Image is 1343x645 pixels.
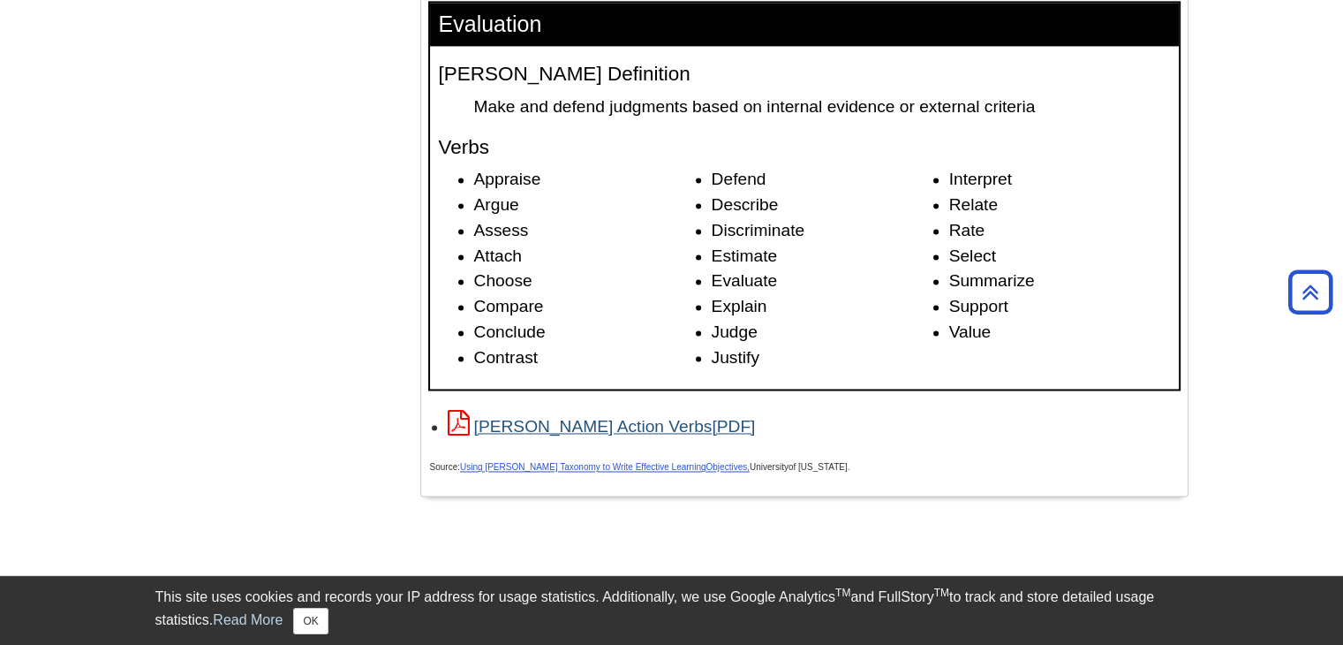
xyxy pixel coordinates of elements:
li: Explain [712,294,932,320]
li: Select [949,244,1170,269]
li: Attach [474,244,695,269]
a: Read More [213,612,283,627]
span: of [US_STATE]. [788,462,850,472]
li: Appraise [474,167,695,193]
li: Evaluate [712,269,932,294]
div: This site uses cookies and records your IP address for usage statistics. Additionally, we use Goo... [155,587,1188,634]
span: Objectives, [705,462,749,472]
a: Back to Top [1282,280,1339,304]
li: Assess [474,218,695,244]
a: Objectives, [705,455,749,474]
li: Judge [712,320,932,345]
li: Conclude [474,320,695,345]
li: Discriminate [712,218,932,244]
li: Defend [712,167,932,193]
a: Link opens in new window [448,417,756,436]
li: Justify [712,345,932,371]
span: University [750,462,788,472]
li: Support [949,294,1170,320]
li: Estimate [712,244,932,269]
button: Close [293,608,328,634]
sup: TM [835,587,850,599]
li: Relate [949,193,1170,218]
li: Argue [474,193,695,218]
li: Rate [949,218,1170,244]
h4: [PERSON_NAME] Definition [439,64,1170,86]
dd: Make and defend judgments based on internal evidence or external criteria [474,95,1170,118]
li: Describe [712,193,932,218]
li: Interpret [949,167,1170,193]
li: Choose [474,269,695,294]
li: Contrast [474,345,695,371]
a: Using [PERSON_NAME] Taxonomy to Write Effective Learning [460,462,705,472]
li: Compare [474,294,695,320]
h3: Evaluation [430,3,1179,46]
h4: Verbs [439,137,1170,159]
li: Summarize [949,269,1170,294]
li: Value [949,320,1170,345]
sup: TM [934,587,949,599]
span: Source: [430,462,706,472]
